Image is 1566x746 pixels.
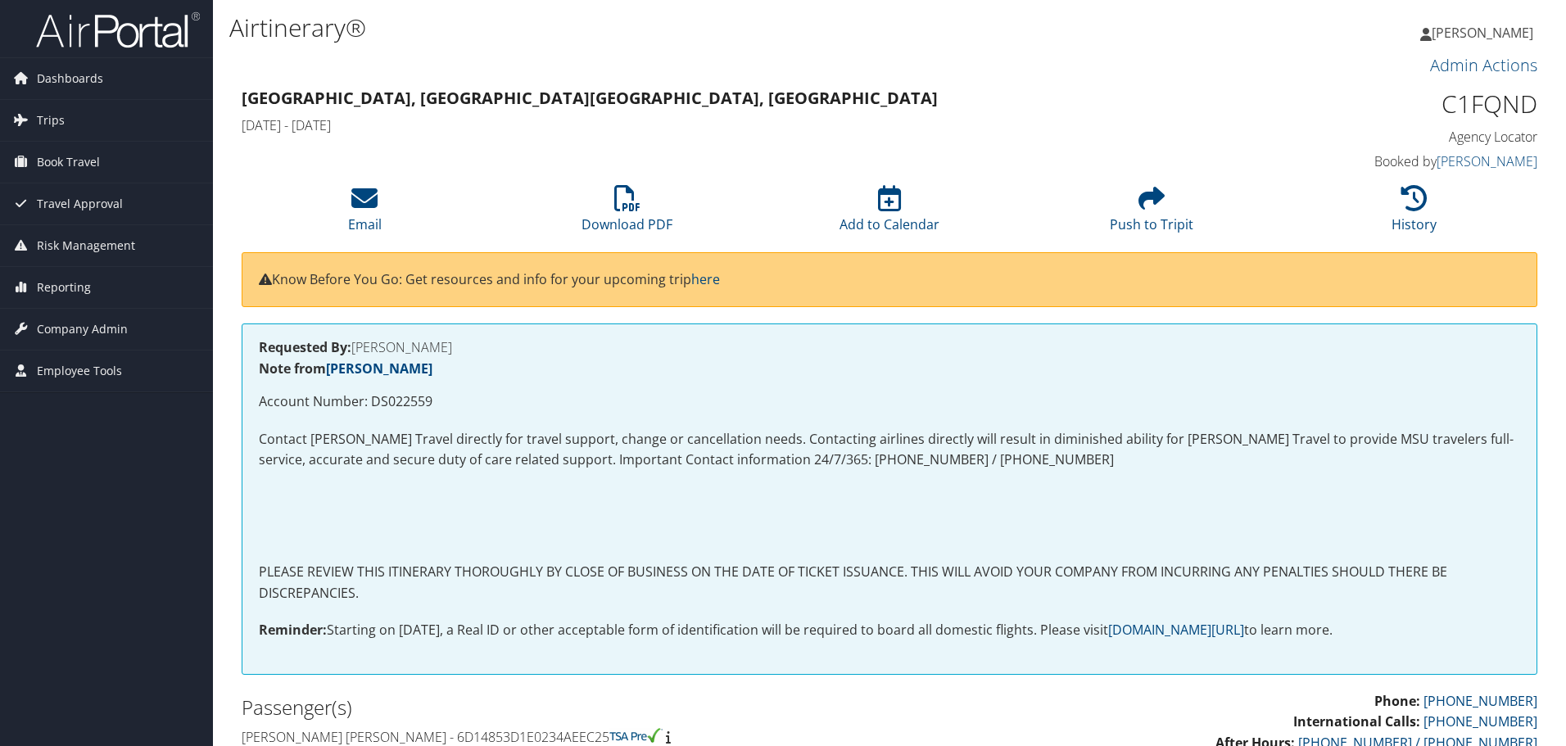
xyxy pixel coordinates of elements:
[1110,194,1193,233] a: Push to Tripit
[609,728,663,743] img: tsa-precheck.png
[1392,194,1437,233] a: History
[1423,692,1537,710] a: [PHONE_NUMBER]
[242,87,938,109] strong: [GEOGRAPHIC_DATA], [GEOGRAPHIC_DATA] [GEOGRAPHIC_DATA], [GEOGRAPHIC_DATA]
[242,694,877,721] h2: Passenger(s)
[1420,8,1550,57] a: [PERSON_NAME]
[259,620,1520,641] p: Starting on [DATE], a Real ID or other acceptable form of identification will be required to boar...
[36,11,200,49] img: airportal-logo.png
[259,429,1520,471] p: Contact [PERSON_NAME] Travel directly for travel support, change or cancellation needs. Contactin...
[1432,24,1533,42] span: [PERSON_NAME]
[37,58,103,99] span: Dashboards
[259,359,432,378] strong: Note from
[259,269,1520,291] p: Know Before You Go: Get resources and info for your upcoming trip
[37,350,122,391] span: Employee Tools
[37,100,65,141] span: Trips
[259,562,1520,604] p: PLEASE REVIEW THIS ITINERARY THOROUGHLY BY CLOSE OF BUSINESS ON THE DATE OF TICKET ISSUANCE. THIS...
[259,391,1520,413] p: Account Number: DS022559
[1437,152,1537,170] a: [PERSON_NAME]
[1374,692,1420,710] strong: Phone:
[37,267,91,308] span: Reporting
[691,270,720,288] a: here
[1423,712,1537,730] a: [PHONE_NUMBER]
[1293,712,1420,730] strong: International Calls:
[348,194,382,233] a: Email
[37,183,123,224] span: Travel Approval
[1232,87,1537,121] h1: C1FQND
[326,359,432,378] a: [PERSON_NAME]
[1108,621,1244,639] a: [DOMAIN_NAME][URL]
[242,728,877,746] h4: [PERSON_NAME] [PERSON_NAME] - 6D14853D1E0234AEEC25
[37,142,100,183] span: Book Travel
[37,225,135,266] span: Risk Management
[1232,128,1537,146] h4: Agency Locator
[259,341,1520,354] h4: [PERSON_NAME]
[582,194,672,233] a: Download PDF
[259,621,327,639] strong: Reminder:
[259,338,351,356] strong: Requested By:
[1430,54,1537,76] a: Admin Actions
[242,116,1207,134] h4: [DATE] - [DATE]
[1232,152,1537,170] h4: Booked by
[37,309,128,350] span: Company Admin
[840,194,939,233] a: Add to Calendar
[229,11,1110,45] h1: Airtinerary®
